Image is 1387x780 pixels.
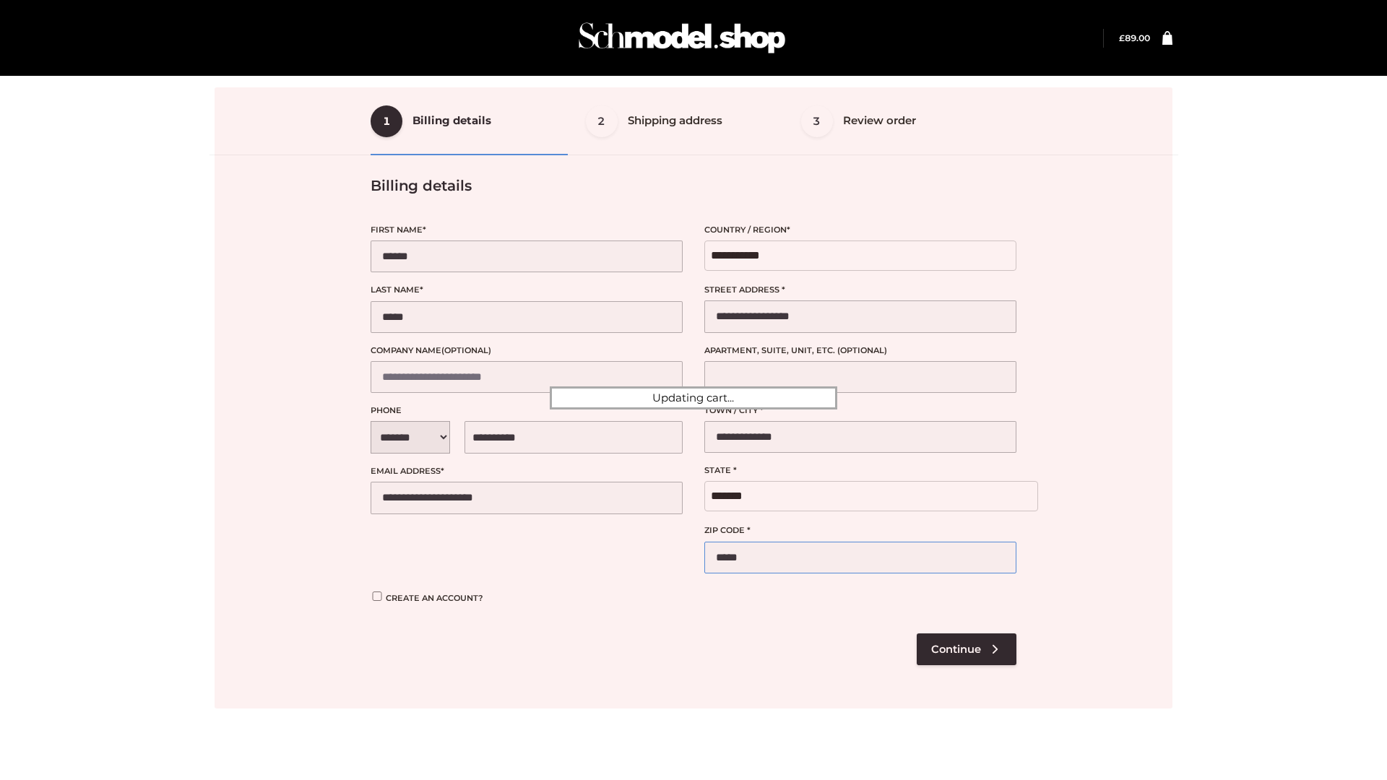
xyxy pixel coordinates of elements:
bdi: 89.00 [1119,32,1150,43]
div: Updating cart... [550,386,837,409]
a: £89.00 [1119,32,1150,43]
img: Schmodel Admin 964 [574,9,790,66]
span: £ [1119,32,1125,43]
